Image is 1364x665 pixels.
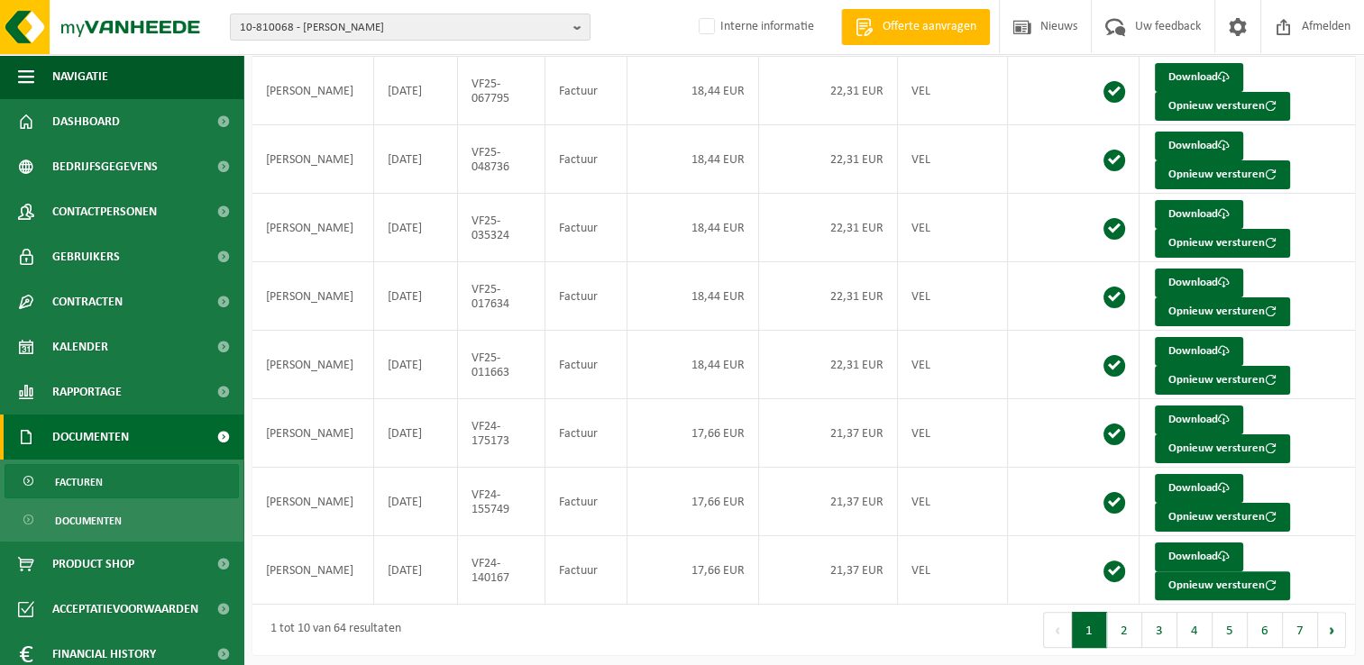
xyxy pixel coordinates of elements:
td: Factuur [545,399,627,468]
span: Gebruikers [52,234,120,279]
td: [PERSON_NAME] [252,125,374,194]
td: [DATE] [374,536,458,605]
button: 4 [1177,612,1213,648]
td: [PERSON_NAME] [252,399,374,468]
td: 18,44 EUR [627,194,759,262]
span: Bedrijfsgegevens [52,144,158,189]
td: [DATE] [374,262,458,331]
td: 17,66 EUR [627,536,759,605]
td: [PERSON_NAME] [252,194,374,262]
button: Next [1318,612,1346,648]
td: VEL [898,57,1008,125]
button: 10-810068 - [PERSON_NAME] [230,14,590,41]
span: Documenten [52,414,129,460]
span: Acceptatievoorwaarden [52,587,198,632]
span: Contracten [52,279,123,324]
a: Download [1155,405,1243,434]
button: 6 [1248,612,1283,648]
span: 10-810068 - [PERSON_NAME] [240,14,566,41]
label: Interne informatie [695,14,814,41]
td: [DATE] [374,468,458,536]
td: [PERSON_NAME] [252,57,374,125]
td: 21,37 EUR [759,536,898,605]
td: 18,44 EUR [627,262,759,331]
td: 22,31 EUR [759,262,898,331]
td: VEL [898,536,1008,605]
a: Download [1155,474,1243,503]
td: VEL [898,331,1008,399]
td: 22,31 EUR [759,57,898,125]
button: 5 [1213,612,1248,648]
span: Rapportage [52,369,122,414]
a: Download [1155,63,1243,92]
td: 17,66 EUR [627,399,759,468]
td: VF25-035324 [458,194,545,262]
td: [DATE] [374,194,458,262]
td: [DATE] [374,399,458,468]
td: 22,31 EUR [759,194,898,262]
span: Documenten [55,504,122,538]
button: Opnieuw versturen [1155,571,1290,600]
td: Factuur [545,125,627,194]
td: VF25-011663 [458,331,545,399]
a: Offerte aanvragen [841,9,990,45]
td: 22,31 EUR [759,331,898,399]
span: Product Shop [52,542,134,587]
td: Factuur [545,468,627,536]
td: [PERSON_NAME] [252,536,374,605]
td: [DATE] [374,125,458,194]
td: Factuur [545,194,627,262]
td: Factuur [545,57,627,125]
button: 3 [1142,612,1177,648]
a: Download [1155,269,1243,297]
td: VEL [898,262,1008,331]
td: 18,44 EUR [627,331,759,399]
td: VEL [898,399,1008,468]
td: Factuur [545,536,627,605]
td: [PERSON_NAME] [252,262,374,331]
div: 1 tot 10 van 64 resultaten [261,614,401,646]
td: 18,44 EUR [627,125,759,194]
button: Opnieuw versturen [1155,160,1290,189]
td: VF24-175173 [458,399,545,468]
button: Opnieuw versturen [1155,297,1290,326]
td: 21,37 EUR [759,399,898,468]
td: [PERSON_NAME] [252,331,374,399]
button: Opnieuw versturen [1155,503,1290,532]
button: 7 [1283,612,1318,648]
span: Facturen [55,465,103,499]
button: Opnieuw versturen [1155,229,1290,258]
td: 18,44 EUR [627,57,759,125]
a: Download [1155,337,1243,366]
td: [DATE] [374,57,458,125]
td: Factuur [545,262,627,331]
button: Previous [1043,612,1072,648]
a: Documenten [5,503,239,537]
a: Download [1155,542,1243,571]
td: VF24-140167 [458,536,545,605]
a: Facturen [5,464,239,498]
td: Factuur [545,331,627,399]
td: VEL [898,194,1008,262]
td: [PERSON_NAME] [252,468,374,536]
button: Opnieuw versturen [1155,434,1290,463]
span: Offerte aanvragen [878,18,981,36]
a: Download [1155,132,1243,160]
td: VEL [898,125,1008,194]
td: 21,37 EUR [759,468,898,536]
td: VF25-067795 [458,57,545,125]
td: VF25-017634 [458,262,545,331]
td: VF24-155749 [458,468,545,536]
a: Download [1155,200,1243,229]
td: 22,31 EUR [759,125,898,194]
button: 2 [1107,612,1142,648]
td: [DATE] [374,331,458,399]
span: Navigatie [52,54,108,99]
button: Opnieuw versturen [1155,92,1290,121]
span: Kalender [52,324,108,369]
button: Opnieuw versturen [1155,366,1290,395]
td: 17,66 EUR [627,468,759,536]
button: 1 [1072,612,1107,648]
td: VF25-048736 [458,125,545,194]
td: VEL [898,468,1008,536]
